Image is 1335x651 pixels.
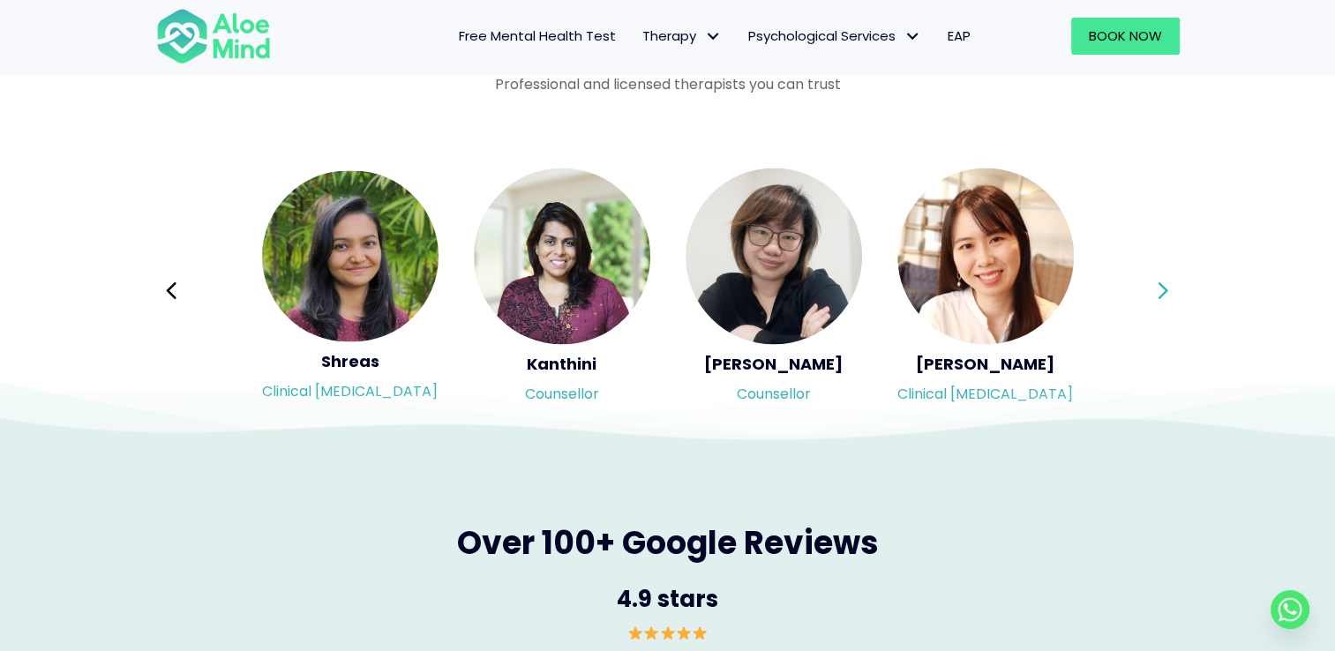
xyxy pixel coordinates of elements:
div: Slide 8 of 3 [897,166,1074,415]
span: Therapy: submenu [701,24,726,49]
img: <h5>Yvonne</h5><p>Counsellor</p> [686,168,862,344]
div: Slide 7 of 3 [686,166,862,415]
span: Psychological Services [748,26,921,45]
p: Professional and licensed therapists you can trust [156,74,1180,94]
a: EAP [934,18,984,55]
span: 4.9 stars [617,582,718,614]
nav: Menu [294,18,984,55]
img: <h5>Kher Yin</h5><p>Clinical psychologist</p> [897,168,1074,344]
a: Psychological ServicesPsychological Services: submenu [735,18,934,55]
img: ⭐ [677,625,691,640]
h5: [PERSON_NAME] [686,353,862,375]
span: Therapy [642,26,722,45]
img: <h5>Shreas</h5><p>Clinical Psychologist</p> [262,170,439,341]
a: <h5>Kher Yin</h5><p>Clinical psychologist</p> [PERSON_NAME]Clinical [MEDICAL_DATA] [897,168,1074,413]
a: Free Mental Health Test [446,18,629,55]
span: Book Now [1089,26,1162,45]
a: <h5>Kanthini</h5><p>Counsellor</p> KanthiniCounsellor [474,168,650,413]
img: ⭐ [628,625,642,640]
img: ⭐ [644,625,658,640]
a: Book Now [1071,18,1180,55]
span: Over 100+ Google Reviews [457,520,879,565]
a: TherapyTherapy: submenu [629,18,735,55]
span: Free Mental Health Test [459,26,616,45]
img: ⭐ [661,625,675,640]
h5: [PERSON_NAME] [897,353,1074,375]
div: Slide 6 of 3 [474,166,650,415]
div: Slide 5 of 3 [262,166,439,415]
span: Psychological Services: submenu [900,24,926,49]
a: Whatsapp [1271,590,1309,629]
img: Aloe mind Logo [156,7,271,65]
h5: Shreas [262,350,439,372]
a: <h5>Yvonne</h5><p>Counsellor</p> [PERSON_NAME]Counsellor [686,168,862,413]
a: <h5>Shreas</h5><p>Clinical Psychologist</p> ShreasClinical [MEDICAL_DATA] [262,170,439,410]
h5: Kanthini [474,353,650,375]
span: EAP [948,26,971,45]
img: ⭐ [693,625,707,640]
img: <h5>Kanthini</h5><p>Counsellor</p> [474,168,650,344]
